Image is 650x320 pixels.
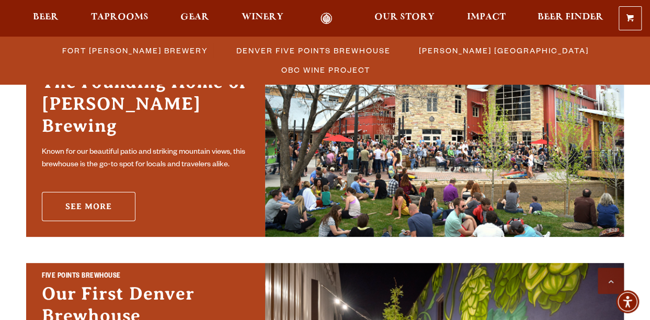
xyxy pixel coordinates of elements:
[281,62,370,77] span: OBC Wine Project
[42,192,135,221] a: See More
[467,13,506,21] span: Impact
[531,13,610,25] a: Beer Finder
[242,13,283,21] span: Winery
[419,43,589,58] span: [PERSON_NAME] [GEOGRAPHIC_DATA]
[538,13,603,21] span: Beer Finder
[42,271,249,283] h2: Five Points Brewhouse
[460,13,512,25] a: Impact
[42,71,249,142] h3: The Founding Home of [PERSON_NAME] Brewing
[616,290,639,313] div: Accessibility Menu
[42,146,249,172] p: Known for our beautiful patio and striking mountain views, this brewhouse is the go-to spot for l...
[598,268,624,294] a: Scroll to top
[374,13,435,21] span: Our Story
[174,13,216,25] a: Gear
[265,43,624,237] img: Fort Collins Brewery & Taproom'
[236,43,391,58] span: Denver Five Points Brewhouse
[62,43,208,58] span: Fort [PERSON_NAME] Brewery
[33,13,59,21] span: Beer
[91,13,149,21] span: Taprooms
[56,43,213,58] a: Fort [PERSON_NAME] Brewery
[230,43,396,58] a: Denver Five Points Brewhouse
[84,13,155,25] a: Taprooms
[26,13,65,25] a: Beer
[306,13,346,25] a: Odell Home
[413,43,594,58] a: [PERSON_NAME] [GEOGRAPHIC_DATA]
[180,13,209,21] span: Gear
[275,62,375,77] a: OBC Wine Project
[235,13,290,25] a: Winery
[368,13,441,25] a: Our Story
